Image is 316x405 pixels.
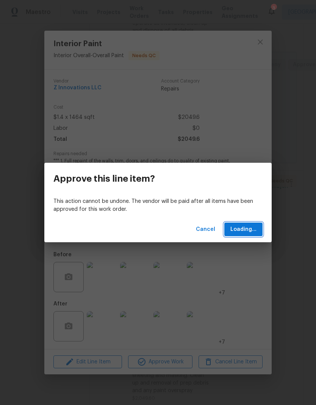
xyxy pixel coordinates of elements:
span: Loading... [230,225,257,234]
p: This action cannot be undone. The vendor will be paid after all items have been approved for this... [53,198,263,213]
button: Cancel [193,223,218,237]
span: Cancel [196,225,215,234]
button: Loading... [224,223,263,237]
h3: Approve this line item? [53,173,155,184]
